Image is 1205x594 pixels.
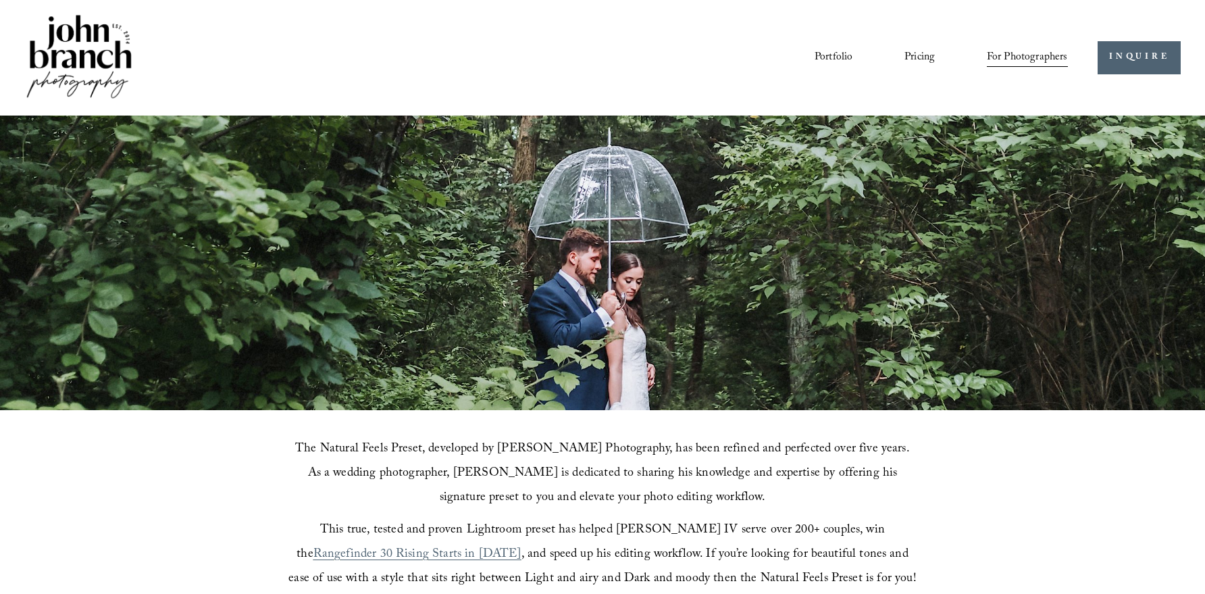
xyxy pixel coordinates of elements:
a: INQUIRE [1098,41,1181,74]
span: , and speed up his editing workflow. If you’re looking for beautiful tones and ease of use with a... [288,545,916,590]
img: John Branch IV Photography [24,12,134,103]
a: folder dropdown [987,46,1068,69]
span: This true, tested and proven Lightroom preset has helped [PERSON_NAME] IV serve over 200+ couples... [297,520,888,566]
a: Pricing [904,46,935,69]
span: The Natural Feels Preset, developed by [PERSON_NAME] Photography, has been refined and perfected ... [295,439,913,509]
a: Rangefinder 30 Rising Starts in [DATE] [313,545,521,566]
span: For Photographers [987,47,1068,68]
a: Portfolio [815,46,852,69]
